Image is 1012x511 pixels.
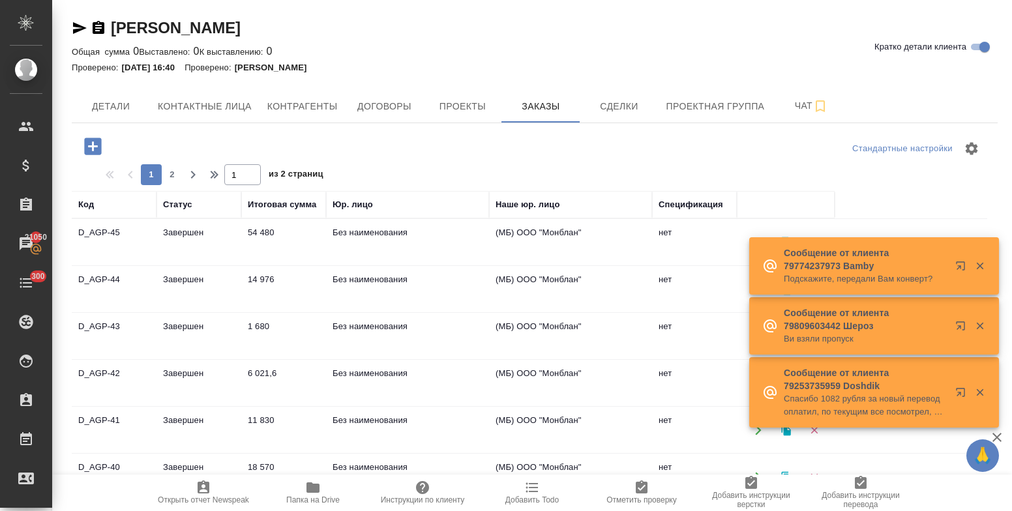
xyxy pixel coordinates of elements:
button: 2 [162,164,183,185]
td: Без наименования [326,267,489,312]
button: Закрыть [966,387,993,398]
button: Закрыть [966,320,993,332]
span: Заказы [509,98,572,115]
button: Инструкции по клиенту [368,474,477,511]
td: Завершен [156,267,241,312]
td: 14 976 [241,267,326,312]
p: Выставлено: [139,47,193,57]
span: 2 [162,168,183,181]
div: 0 0 0 [72,44,998,59]
p: Ви взяли пропуск [784,332,947,345]
a: [PERSON_NAME] [111,19,241,36]
button: Скопировать ссылку [91,20,106,36]
div: Наше юр. лицо [496,198,560,211]
td: Без наименования [326,314,489,359]
div: Статус [163,198,192,211]
div: split button [849,139,956,159]
td: (МБ) ООО "Монблан" [489,267,652,312]
button: Скопировать ссылку для ЯМессенджера [72,20,87,36]
button: Открыть в новой вкладке [947,313,979,344]
p: Сообщение от клиента 79809603442 Шероз [784,306,947,332]
button: Открыть в новой вкладке [947,379,979,411]
button: Открыть [745,276,771,302]
td: нет [652,360,737,406]
span: 21050 [17,231,55,244]
span: Инструкции по клиенту [381,495,465,504]
button: Добавить Todo [477,474,587,511]
span: Кратко детали клиента [874,40,966,53]
td: D_AGP-40 [72,454,156,500]
p: Проверено: [185,63,235,72]
td: (МБ) ООО "Монблан" [489,407,652,453]
td: D_AGP-41 [72,407,156,453]
td: Без наименования [326,454,489,500]
button: Закрыть [966,260,993,272]
p: Спасибо 1082 рубля за новый перевод оплатил, по текущим все посмотрел, вроде все хорошо [784,392,947,418]
button: Удалить [801,229,827,255]
a: 300 [3,267,49,299]
span: Контрагенты [267,98,338,115]
td: Завершен [156,220,241,265]
td: 1 680 [241,314,326,359]
td: нет [652,267,737,312]
p: Сообщение от клиента 79774237973 Bamby [784,246,947,272]
span: Открыть отчет Newspeak [158,495,249,504]
button: Открыть [745,416,771,443]
td: 6 021,6 [241,360,326,406]
span: Добавить инструкции верстки [704,491,798,509]
td: Без наименования [326,220,489,265]
td: (МБ) ООО "Монблан" [489,454,652,500]
span: Папка на Drive [286,495,340,504]
td: Завершен [156,407,241,453]
span: Договоры [353,98,415,115]
td: нет [652,407,737,453]
td: D_AGP-43 [72,314,156,359]
td: 11 830 [241,407,326,453]
div: Спецификация [659,198,723,211]
p: Проверено: [72,63,122,72]
span: Проекты [431,98,494,115]
button: Открыть [745,229,771,255]
span: Проектная группа [666,98,764,115]
button: Добавить инструкции верстки [696,474,806,511]
td: нет [652,454,737,500]
p: [DATE] 16:40 [122,63,185,72]
td: нет [652,314,737,359]
td: D_AGP-42 [72,360,156,406]
td: (МБ) ООО "Монблан" [489,314,652,359]
svg: Подписаться [812,98,828,114]
div: Итоговая сумма [248,198,316,211]
td: 54 480 [241,220,326,265]
button: Открыть [745,463,771,490]
td: Завершен [156,360,241,406]
button: Добавить проект [75,133,111,160]
p: Сообщение от клиента 79253735959 Doshdik [784,366,947,392]
span: 300 [23,270,53,283]
span: Добавить Todo [505,495,559,504]
span: Сделки [588,98,650,115]
td: (МБ) ООО "Монблан" [489,360,652,406]
div: Код [78,198,94,211]
span: Контактные лица [158,98,252,115]
td: Без наименования [326,407,489,453]
span: Детали [80,98,142,115]
button: Открыть [745,323,771,349]
p: Подскажите, передали Вам конверт? [784,272,947,285]
td: Завершен [156,314,241,359]
button: Открыть в новой вкладке [947,253,979,284]
span: Отметить проверку [606,495,676,504]
span: из 2 страниц [269,166,323,185]
p: [PERSON_NAME] [235,63,317,72]
p: Общая сумма [72,47,133,57]
div: Юр. лицо [333,198,373,211]
button: Клонировать [773,229,799,255]
button: Отметить проверку [587,474,696,511]
td: Без наименования [326,360,489,406]
button: Открыть отчет Newspeak [149,474,258,511]
span: Чат [780,98,842,114]
td: D_AGP-44 [72,267,156,312]
span: Настроить таблицу [956,133,987,164]
td: (МБ) ООО "Монблан" [489,220,652,265]
button: Открыть [745,370,771,396]
p: К выставлению: [200,47,267,57]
